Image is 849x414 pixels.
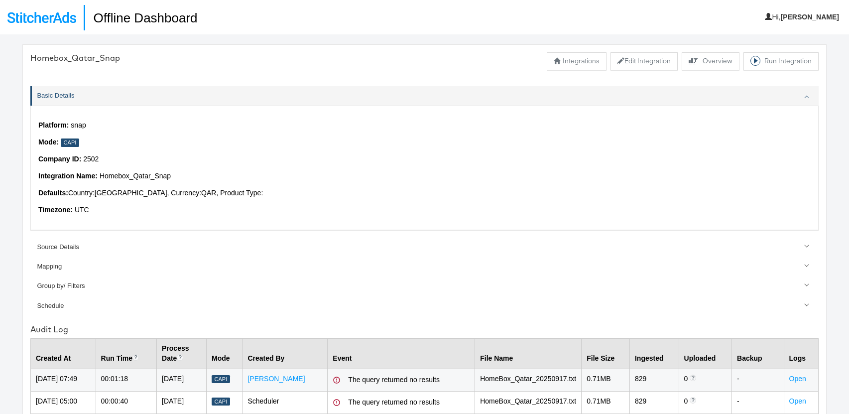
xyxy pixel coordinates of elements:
div: Capi [212,375,230,384]
a: Schedule [30,296,819,315]
div: Capi [61,138,79,147]
th: Mode [207,338,243,369]
button: Overview [682,52,739,70]
td: 829 [629,391,679,414]
td: 0.71 MB [582,391,630,414]
td: - [732,369,784,391]
button: Run Integration [743,52,819,70]
td: [DATE] 05:00 [31,391,96,414]
td: 0.71 MB [582,369,630,391]
div: Source Details [37,243,813,252]
th: File Name [475,338,582,369]
div: Audit Log [30,324,819,335]
p: snap [38,121,811,131]
a: Source Details [30,237,819,257]
div: Group by/ Filters [37,281,813,291]
th: Ingested [629,338,679,369]
div: Homebox_Qatar_Snap [30,52,120,64]
p: UTC [38,205,811,215]
a: Open [789,397,806,405]
div: Schedule [37,301,813,311]
p: Country: [GEOGRAPHIC_DATA] , Currency: QAR , Product Type: [38,188,811,198]
strong: Defaults: [38,189,68,197]
a: [PERSON_NAME] [247,375,305,383]
strong: Timezone: [38,206,73,214]
a: Group by/ Filters [30,276,819,296]
th: Created By [243,338,328,369]
td: HomeBox_Qatar_20250917.txt [475,369,582,391]
td: - [732,391,784,414]
button: Integrations [547,52,606,70]
td: Scheduler [243,391,328,414]
div: The query returned no results [348,398,470,408]
p: 2502 [38,154,811,164]
p: Homebox_Qatar_Snap [38,171,811,181]
a: Open [789,375,806,383]
th: Run Time [96,338,156,369]
td: 0 [679,369,731,391]
div: Capi [212,398,230,406]
th: Uploaded [679,338,731,369]
th: Backup [732,338,784,369]
td: 00:00:40 [96,391,156,414]
th: Event [328,338,475,369]
td: 0 [679,391,731,414]
div: Basic Details [30,106,819,230]
img: StitcherAds [7,12,76,23]
div: Basic Details [37,91,813,101]
td: [DATE] [157,369,207,391]
td: HomeBox_Qatar_20250917.txt [475,391,582,414]
th: Logs [784,338,818,369]
h1: Offline Dashboard [84,5,197,30]
td: [DATE] [157,391,207,414]
th: Created At [31,338,96,369]
strong: Company ID: [38,155,81,163]
strong: Platform: [38,121,69,129]
a: Basic Details [30,86,819,106]
div: Mapping [37,262,813,272]
td: [DATE] 07:49 [31,369,96,391]
button: Edit Integration [610,52,678,70]
th: File Size [582,338,630,369]
strong: Integration Name: [38,172,98,180]
b: [PERSON_NAME] [781,13,839,21]
td: 829 [629,369,679,391]
div: The query returned no results [348,375,470,385]
td: 00:01:18 [96,369,156,391]
strong: Mode: [38,138,59,146]
th: Process Date [157,338,207,369]
a: Mapping [30,257,819,276]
